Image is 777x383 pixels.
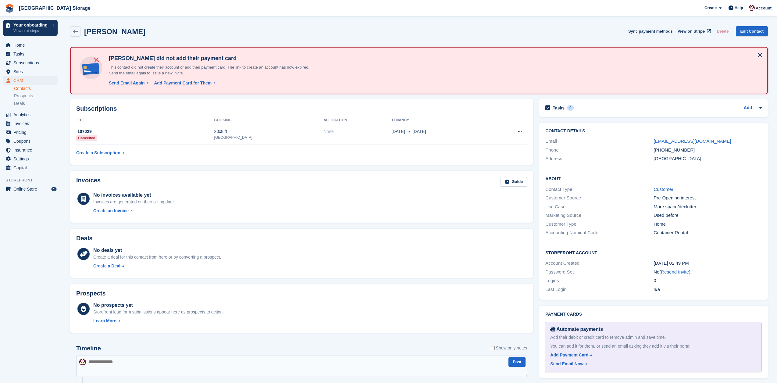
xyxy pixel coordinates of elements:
[13,155,50,163] span: Settings
[545,269,654,276] div: Password Set
[545,249,762,256] h2: Storefront Account
[76,177,101,187] h2: Invoices
[14,93,33,99] span: Prospects
[744,105,752,112] a: Add
[654,269,762,276] div: No
[735,5,743,11] span: Help
[756,5,772,11] span: Account
[3,137,58,145] a: menu
[545,277,654,284] div: Logins
[13,119,50,128] span: Invoices
[13,137,50,145] span: Coupons
[3,163,58,172] a: menu
[3,119,58,128] a: menu
[109,80,145,86] div: Send Email Again
[654,260,762,267] div: [DATE] 02:49 PM
[3,185,58,193] a: menu
[545,186,654,193] div: Contact Type
[93,247,221,254] div: No deals yet
[545,203,654,210] div: Use Case
[545,221,654,228] div: Customer Type
[14,101,25,106] span: Deals
[13,163,50,172] span: Capital
[13,128,50,137] span: Pricing
[76,147,124,159] a: Create a Subscription
[661,269,689,274] a: Resend Invite
[93,318,224,324] a: Learn More
[654,286,762,293] div: n/a
[76,290,106,297] h2: Prospects
[16,3,93,13] a: [GEOGRAPHIC_DATA] Storage
[550,361,583,367] div: Send Email Now
[550,352,754,358] a: Add Payment Card
[214,128,324,135] div: 20x8 ft
[214,135,324,140] div: [GEOGRAPHIC_DATA]
[214,116,324,125] th: Booking
[93,302,224,309] div: No prospects yet
[567,105,574,111] div: 0
[550,343,757,349] div: You can add it for them, or send an email asking they add it via their portal.
[93,191,175,199] div: No invoices available yet
[654,212,762,219] div: Used before
[106,55,320,62] h4: [PERSON_NAME] did not add their payment card
[550,326,757,333] div: Automate payments
[76,128,214,135] div: 107029
[545,195,654,202] div: Customer Source
[3,128,58,137] a: menu
[491,345,527,351] label: Show only notes
[13,59,50,67] span: Subscriptions
[545,229,654,236] div: Accounting Nominal Code
[13,67,50,76] span: Sites
[106,64,320,76] p: This contact did not create their account or add their payment card. The link to create an accoun...
[151,80,216,86] a: Add Payment Card for Them
[5,4,14,13] img: stora-icon-8386f47178a22dfd0bd8f6a31ec36ba5ce8667c1dd55bd0f319d3a0aa187defe.svg
[654,221,762,228] div: Home
[545,312,762,317] h2: Payment cards
[76,105,527,112] h2: Subscriptions
[675,26,712,36] a: View on Stripe
[50,185,58,193] a: Preview store
[391,128,405,135] span: [DATE]
[3,155,58,163] a: menu
[659,269,690,274] span: ( )
[154,80,212,86] div: Add Payment Card for Them
[93,263,120,269] div: Create a Deal
[13,185,50,193] span: Online Store
[3,146,58,154] a: menu
[3,59,58,67] a: menu
[545,286,654,293] div: Last Login
[93,318,116,324] div: Learn More
[714,26,731,36] button: Delete
[545,147,654,154] div: Phone
[13,146,50,154] span: Insurance
[654,155,762,162] div: [GEOGRAPHIC_DATA]
[501,177,527,187] a: Guide
[323,128,391,135] div: None
[736,26,768,36] a: Edit Contact
[3,41,58,49] a: menu
[491,345,495,351] input: Show only notes
[3,20,58,36] a: Your onboarding View next steps
[323,116,391,125] th: Allocation
[13,41,50,49] span: Home
[3,50,58,58] a: menu
[550,352,588,358] div: Add Payment Card
[654,203,762,210] div: More space/declutter
[93,208,129,214] div: Create an Invoice
[76,150,120,156] div: Create a Subscription
[553,105,565,111] h2: Tasks
[76,116,214,125] th: ID
[14,93,58,99] a: Prospects
[628,26,673,36] button: Sync payment methods
[13,28,50,34] p: View next steps
[14,86,58,91] a: Contacts
[654,195,762,202] div: Pre-Opening interest
[654,187,673,192] a: Customer
[508,357,526,367] button: Post
[76,135,97,141] div: Cancelled
[84,27,145,36] h2: [PERSON_NAME]
[93,199,175,205] div: Invoices are generated on their billing date.
[13,23,50,27] p: Your onboarding
[545,138,654,145] div: Email
[545,260,654,267] div: Account Created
